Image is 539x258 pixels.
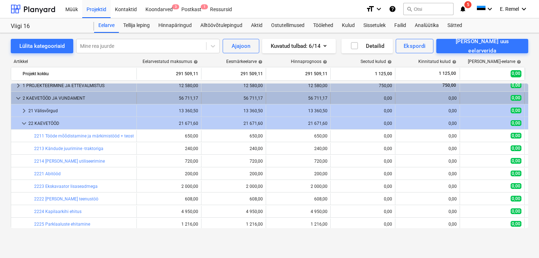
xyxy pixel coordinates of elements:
[204,222,263,227] div: 1 216,00
[515,60,521,64] span: help
[269,171,327,176] div: 200,00
[511,95,521,101] span: 0,00
[28,105,134,117] div: 21 Välisvõrgud
[267,18,309,33] a: Ostutellimused
[34,171,61,176] a: 2221 Abitööd
[511,208,521,214] span: 0,00
[511,82,521,88] span: 0,00
[334,83,392,88] div: 750,00
[269,108,327,113] div: 13 360,50
[390,18,410,33] a: Failid
[20,107,28,115] span: keyboard_arrow_right
[398,209,457,214] div: 0,00
[269,196,327,202] div: 608,00
[14,94,23,103] span: keyboard_arrow_down
[232,41,250,51] div: Ajajoon
[140,222,198,227] div: 1 216,00
[443,18,466,33] a: Sätted
[140,83,198,88] div: 12 580,00
[226,59,262,64] div: Eesmärkeelarve
[11,39,73,53] button: Lülita kategooriaid
[34,133,152,139] a: 2211 Tööde mõõdistamine ja märkimistööd + teostusjoonis.
[11,59,136,64] div: Artikkel
[34,184,98,189] a: 2223 Ekskavaator lisaseadmega
[14,81,23,90] span: keyboard_arrow_right
[140,146,198,151] div: 240,00
[321,60,327,64] span: help
[140,121,198,126] div: 21 671,60
[204,96,263,101] div: 56 711,17
[398,96,457,101] div: 0,00
[119,18,154,33] a: Tellija leping
[34,196,98,202] a: 2222 [PERSON_NAME] teenustöö
[359,18,390,33] a: Sissetulek
[204,159,263,164] div: 720,00
[398,146,457,151] div: 0,00
[334,196,392,202] div: 0,00
[269,159,327,164] div: 720,00
[269,146,327,151] div: 240,00
[140,159,198,164] div: 720,00
[511,133,521,139] span: 0,00
[269,121,327,126] div: 21 671,60
[511,196,521,202] span: 0,00
[398,196,457,202] div: 0,00
[20,119,28,128] span: keyboard_arrow_down
[34,146,103,151] a: 2213 Kändude juurimine -traktoriga
[271,41,327,51] div: Kuvatud tulbad : 6/14
[204,171,263,176] div: 200,00
[396,39,433,53] button: Ekspordi
[269,96,327,101] div: 56 711,17
[204,83,263,88] div: 12 580,00
[334,68,392,80] div: 1 125,00
[418,59,456,64] div: Kinnitatud kulud
[338,18,359,33] div: Kulud
[140,68,198,80] div: 291 509,11
[204,108,263,113] div: 13 360,50
[140,133,198,139] div: 650,00
[334,171,392,176] div: 0,00
[23,68,134,80] div: Projekt kokku
[334,184,392,189] div: 0,00
[438,71,457,77] span: 1 125,00
[247,18,267,33] a: Aktid
[350,41,384,51] div: Detailid
[334,146,392,151] div: 0,00
[11,23,85,30] div: Viigi 16
[511,70,521,77] span: 0,00
[269,133,327,139] div: 650,00
[334,159,392,164] div: 0,00
[140,184,198,189] div: 2 000,00
[398,108,457,113] div: 0,00
[511,221,521,227] span: 0,00
[257,60,262,64] span: help
[334,96,392,101] div: 0,00
[94,18,119,33] a: Eelarve
[386,60,392,64] span: help
[398,171,457,176] div: 0,00
[140,96,198,101] div: 56 711,17
[361,59,392,64] div: Seotud kulud
[511,108,521,113] span: 0,00
[334,121,392,126] div: 0,00
[511,171,521,176] span: 0,00
[451,60,456,64] span: help
[204,146,263,151] div: 240,00
[140,209,198,214] div: 4 950,00
[28,118,134,129] div: 22 KAEVETÖÖD
[204,196,263,202] div: 608,00
[196,18,247,33] a: Alltöövõtulepingud
[511,183,521,189] span: 0,00
[143,59,198,64] div: Eelarvestatud maksumus
[34,209,82,214] a: 2224 Kapilaarkihi ehitus
[503,223,539,258] iframe: Chat Widget
[334,108,392,113] div: 0,00
[398,184,457,189] div: 0,00
[334,209,392,214] div: 0,00
[404,41,426,51] div: Ekspordi
[511,158,521,164] span: 0,00
[269,222,327,227] div: 1 216,00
